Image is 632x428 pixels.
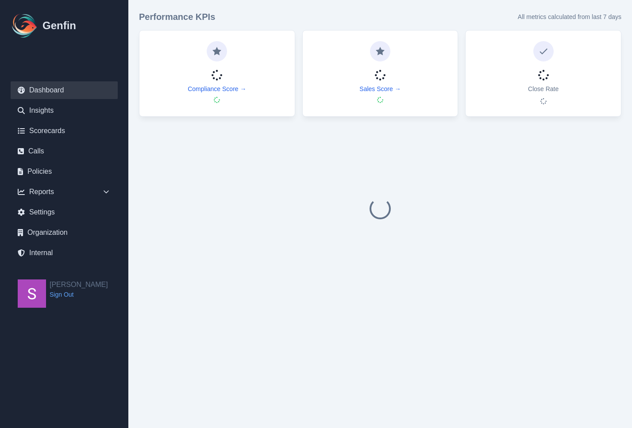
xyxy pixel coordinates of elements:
a: Organization [11,224,118,241]
h2: [PERSON_NAME] [50,279,108,290]
p: All metrics calculated from last 7 days [518,12,621,21]
div: Reports [11,183,118,201]
a: Calls [11,142,118,160]
a: Insights [11,102,118,119]
a: Scorecards [11,122,118,140]
a: Policies [11,163,118,180]
a: Internal [11,244,118,262]
h1: Genfin [42,19,76,33]
a: Settings [11,203,118,221]
a: Compliance Score → [188,84,246,93]
a: Dashboard [11,81,118,99]
img: Shane Wey [18,279,46,308]
h3: Performance KPIs [139,11,215,23]
img: Logo [11,11,39,40]
a: Sign Out [50,290,108,299]
a: Sales Score → [359,84,401,93]
p: Close Rate [528,84,559,93]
